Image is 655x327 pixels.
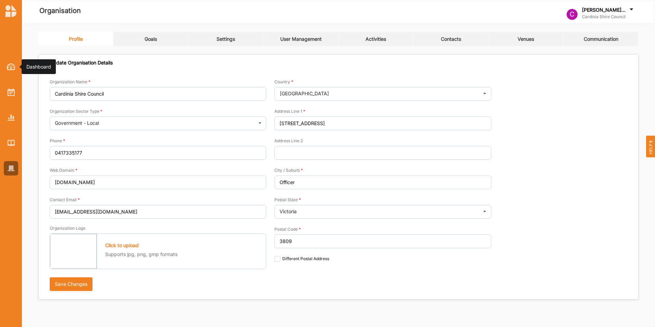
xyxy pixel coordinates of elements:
[50,79,90,85] label: Organization Name
[8,140,15,146] img: Library
[274,256,329,262] label: Different Postal Address
[50,138,65,144] label: Phone
[567,9,578,20] div: C
[274,197,301,203] label: Postal State
[8,166,15,171] img: Organisation
[50,197,80,203] label: Contact Email
[39,5,81,16] label: Organisation
[280,209,297,214] div: Victoria
[582,7,626,13] label: [PERSON_NAME]...
[217,36,235,42] div: Settings
[69,36,83,42] div: Profile
[8,88,15,96] img: Activities
[274,168,303,173] label: City / Suburb
[274,227,301,232] label: Postal Code
[274,138,303,144] label: Address Line 2
[518,36,534,42] div: Venues
[280,91,329,96] div: [GEOGRAPHIC_DATA]
[4,110,18,125] a: Reports
[50,109,102,114] label: Organization Sector Type
[4,136,18,150] a: Library
[5,5,16,17] img: logo
[26,63,51,70] div: Dashboard
[366,36,386,42] div: Activities
[145,36,157,42] div: Goals
[50,60,113,66] div: Update Organisation Details
[105,242,139,249] label: Click to upload
[55,121,99,125] div: Government - Local
[280,36,322,42] div: User Management
[8,114,15,120] img: Reports
[50,277,92,291] button: Save Changes
[50,168,77,173] label: Web Domain
[50,226,85,231] label: Organization Logo
[7,63,15,70] img: Dashboard
[4,161,18,175] a: Organisation
[4,85,18,99] a: Activities
[4,60,18,74] a: Dashboard
[274,79,293,85] label: Country
[105,251,177,258] label: Supports jpg, png, gmp formats
[584,36,618,42] div: Communication
[274,109,305,114] label: Address Line 1
[582,14,635,20] label: Cardinia Shire Council
[441,36,461,42] div: Contacts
